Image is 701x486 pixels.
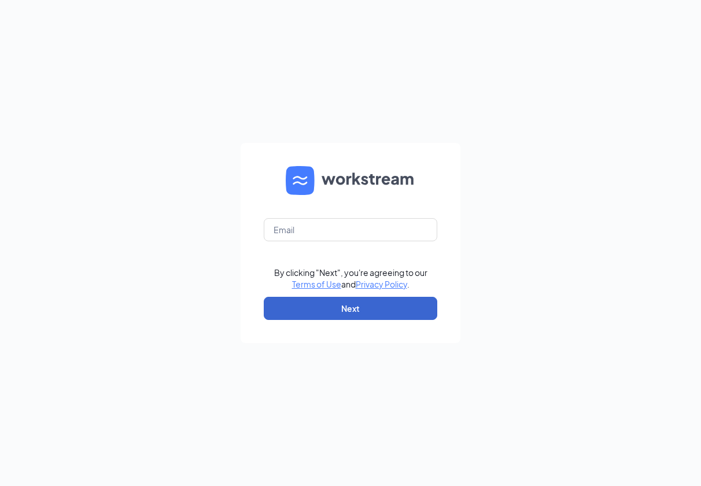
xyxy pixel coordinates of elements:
img: WS logo and Workstream text [286,166,415,195]
a: Terms of Use [292,279,341,289]
input: Email [264,218,437,241]
button: Next [264,297,437,320]
div: By clicking "Next", you're agreeing to our and . [274,267,427,290]
a: Privacy Policy [356,279,407,289]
